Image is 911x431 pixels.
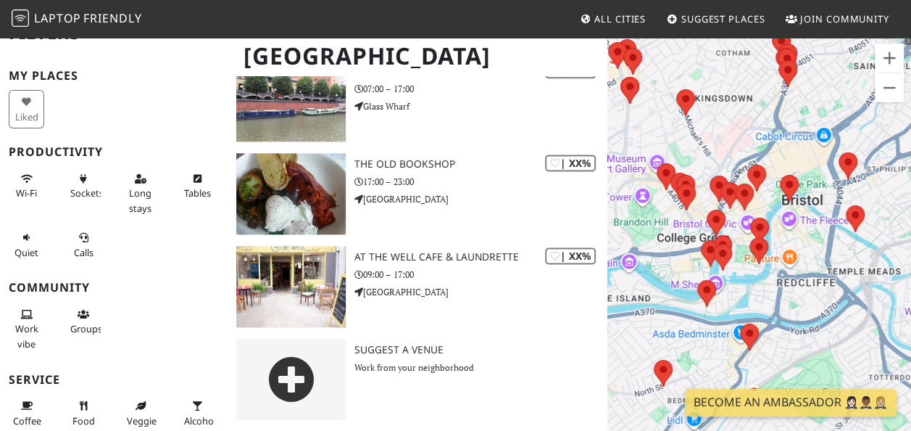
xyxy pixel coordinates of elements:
[66,167,101,205] button: Sockets
[9,145,219,159] h3: Productivity
[594,12,646,25] span: All Cities
[184,186,211,200] span: Work-friendly tables
[780,6,895,32] a: Join Community
[180,167,215,205] button: Tables
[236,339,346,420] img: gray-place-d2bdb4477600e061c01bd816cc0f2ef0cfcb1ca9e3ad78868dd16fb2af073a21.png
[16,186,37,200] span: Stable Wi-Fi
[9,303,44,356] button: Work vibe
[661,6,771,32] a: Suggest Places
[228,153,607,234] a: The Old Bookshop | XX% The Old Bookshop 17:00 – 23:00 [GEOGRAPHIC_DATA]
[228,246,607,327] a: At the Well Cafe & Laundrette | XX% At the Well Cafe & Laundrette 09:00 – 17:00 [GEOGRAPHIC_DATA]
[184,414,216,427] span: Alcohol
[9,373,219,387] h3: Service
[12,9,29,27] img: LaptopFriendly
[70,186,104,200] span: Power sockets
[83,10,141,26] span: Friendly
[354,175,607,189] p: 17:00 – 23:00
[574,6,652,32] a: All Cities
[9,281,219,295] h3: Community
[127,414,157,427] span: Veggie
[129,186,151,214] span: Long stays
[9,226,44,264] button: Quiet
[232,36,604,76] h1: [GEOGRAPHIC_DATA]
[228,339,607,420] a: Suggest a Venue Work from your neighborhood
[9,69,219,83] h3: My Places
[14,246,38,259] span: Quiet
[875,73,904,102] button: Zoom out
[354,251,607,263] h3: At the Well Cafe & Laundrette
[681,12,765,25] span: Suggest Places
[236,246,346,327] img: At the Well Cafe & Laundrette
[354,158,607,171] h3: The Old Bookshop
[228,60,607,141] a: Friska | XX% Friska 07:00 – 17:00 Glass Wharf
[545,247,596,264] div: | XX%
[354,99,607,113] p: Glass Wharf
[72,414,95,427] span: Food
[875,44,904,73] button: Zoom in
[545,155,596,171] div: | XX%
[800,12,889,25] span: Join Community
[74,246,93,259] span: Video/audio calls
[15,322,38,350] span: People working
[354,268,607,282] p: 09:00 – 17:00
[354,285,607,299] p: [GEOGRAPHIC_DATA]
[66,226,101,264] button: Calls
[34,10,81,26] span: Laptop
[66,303,101,341] button: Groups
[354,344,607,356] h3: Suggest a Venue
[685,389,897,416] a: Become an Ambassador 🤵🏻‍♀️🤵🏾‍♂️🤵🏼‍♀️
[12,7,142,32] a: LaptopFriendly LaptopFriendly
[122,167,158,220] button: Long stays
[9,167,44,205] button: Wi-Fi
[236,153,346,234] img: The Old Bookshop
[354,361,607,374] p: Work from your neighborhood
[13,414,41,427] span: Coffee
[236,60,346,141] img: Friska
[354,192,607,206] p: [GEOGRAPHIC_DATA]
[70,322,102,335] span: Group tables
